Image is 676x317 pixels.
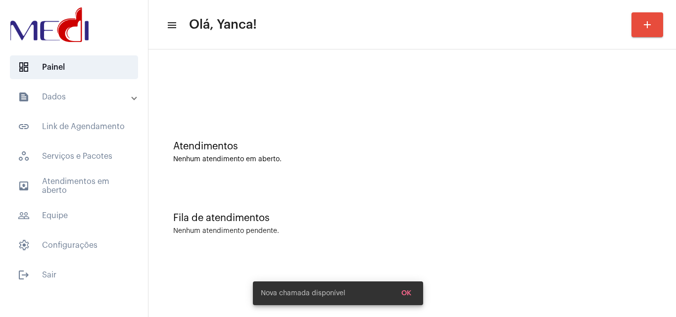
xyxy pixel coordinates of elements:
span: Olá, Yanca! [189,17,257,33]
span: OK [401,290,411,297]
mat-icon: sidenav icon [18,91,30,103]
span: Painel [10,55,138,79]
mat-icon: sidenav icon [18,269,30,281]
mat-expansion-panel-header: sidenav iconDados [6,85,148,109]
span: Serviços e Pacotes [10,144,138,168]
span: Nova chamada disponível [261,288,345,298]
button: OK [393,284,419,302]
span: sidenav icon [18,239,30,251]
span: sidenav icon [18,150,30,162]
span: Link de Agendamento [10,115,138,138]
mat-icon: sidenav icon [18,180,30,192]
mat-panel-title: Dados [18,91,132,103]
span: Configurações [10,233,138,257]
mat-icon: add [641,19,653,31]
div: Nenhum atendimento em aberto. [173,156,651,163]
span: sidenav icon [18,61,30,73]
mat-icon: sidenav icon [18,210,30,222]
span: Atendimentos em aberto [10,174,138,198]
mat-icon: sidenav icon [18,121,30,133]
div: Nenhum atendimento pendente. [173,227,279,235]
span: Sair [10,263,138,287]
mat-icon: sidenav icon [166,19,176,31]
img: d3a1b5fa-500b-b90f-5a1c-719c20e9830b.png [8,5,91,45]
span: Equipe [10,204,138,227]
div: Atendimentos [173,141,651,152]
div: Fila de atendimentos [173,213,651,224]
